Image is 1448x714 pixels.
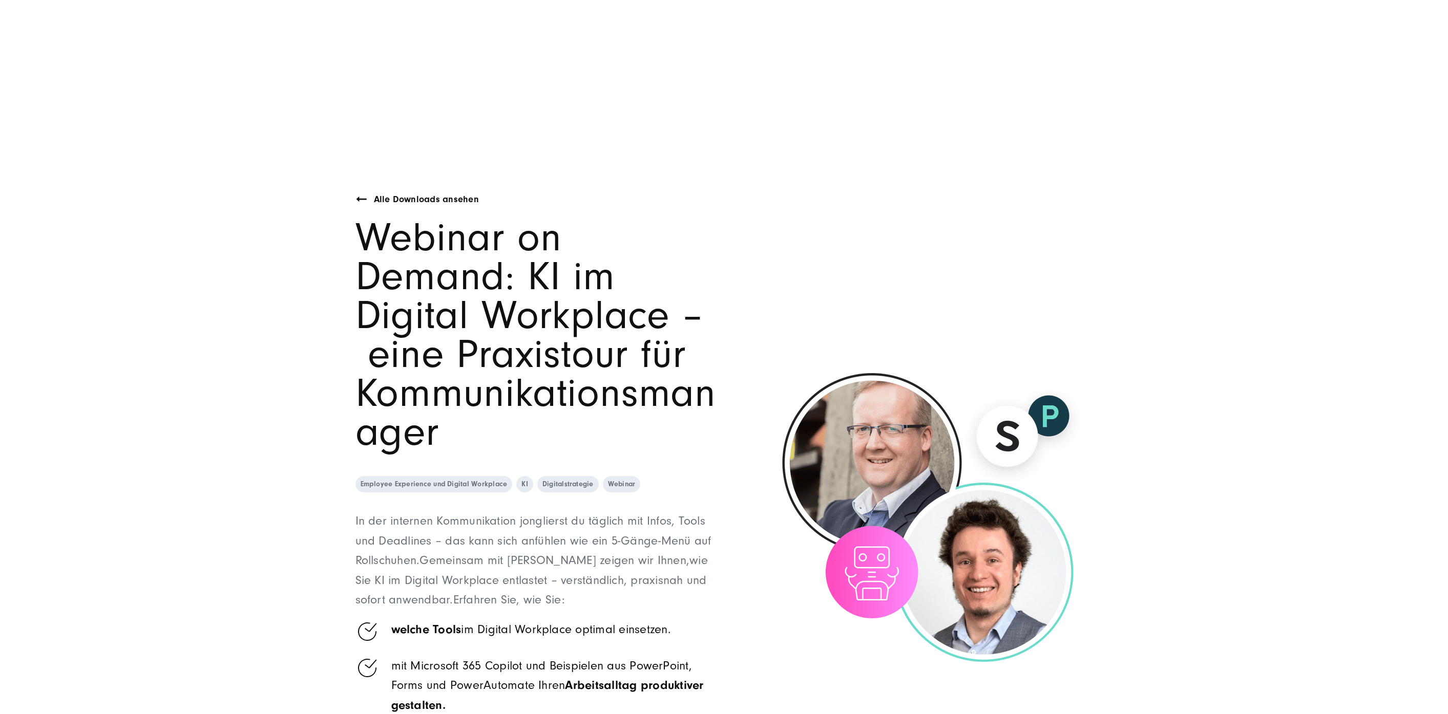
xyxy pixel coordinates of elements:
span: Webinar on Demand: KI im Digital Workplace – eine Praxistour für Kommunikationsmanager [355,215,717,455]
a: Webinar [603,476,641,492]
span: Alle Downloads ansehen [374,194,479,205]
strong: welche Tools [391,622,461,636]
p: In der internen Kommunikation jonglierst du täglich mit Infos, Tools und Deadlines – das kann sic... [355,511,717,610]
li: im Digital Workplace optimal einsetzen. [355,620,717,639]
a: KI [516,476,533,492]
span: Gemeinsam mit [PERSON_NAME] zeigen wir Ihnen, [419,553,689,567]
a: Employee Experience und Digital Workplace [355,476,513,492]
a: Alle Downloads ansehen [374,192,479,207]
span: Erfahren Sie, wie Sie: [453,593,565,607]
a: Digitalstrategie [537,476,599,492]
span: mit Microsoft 365 Copilot und Beispielen aus PowerPoint, Forms und PowerAutomate Ihren [391,659,704,712]
strong: Arbeitsalltag produktiver gestalten. [391,678,704,711]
